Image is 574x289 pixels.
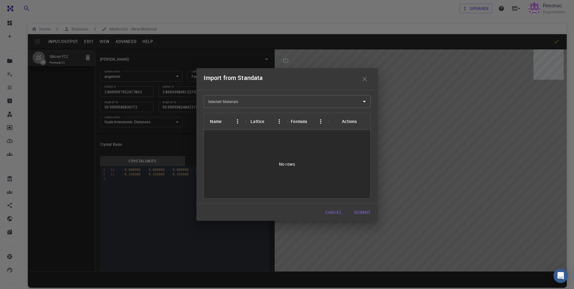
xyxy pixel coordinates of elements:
[11,4,30,10] span: サポート
[553,268,568,283] div: Open Intercom Messenger
[264,117,274,126] button: Sort
[349,206,375,218] button: Submit
[307,117,317,126] button: Sort
[287,113,329,130] div: Formula
[342,113,357,130] div: Actions
[251,113,264,130] div: Lattice
[329,113,370,130] div: Actions
[245,113,287,130] div: Lattice
[204,113,246,130] div: Name
[221,117,231,126] button: Sort
[206,97,359,106] input: Select materials
[204,130,370,198] div: No rows
[360,97,369,106] button: Open
[316,117,326,126] button: Menu
[274,117,284,126] button: Menu
[204,73,263,85] h6: Import from Standata
[233,117,242,126] button: Menu
[291,113,307,130] div: Formula
[320,206,347,218] button: Cancel
[210,113,221,130] div: Name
